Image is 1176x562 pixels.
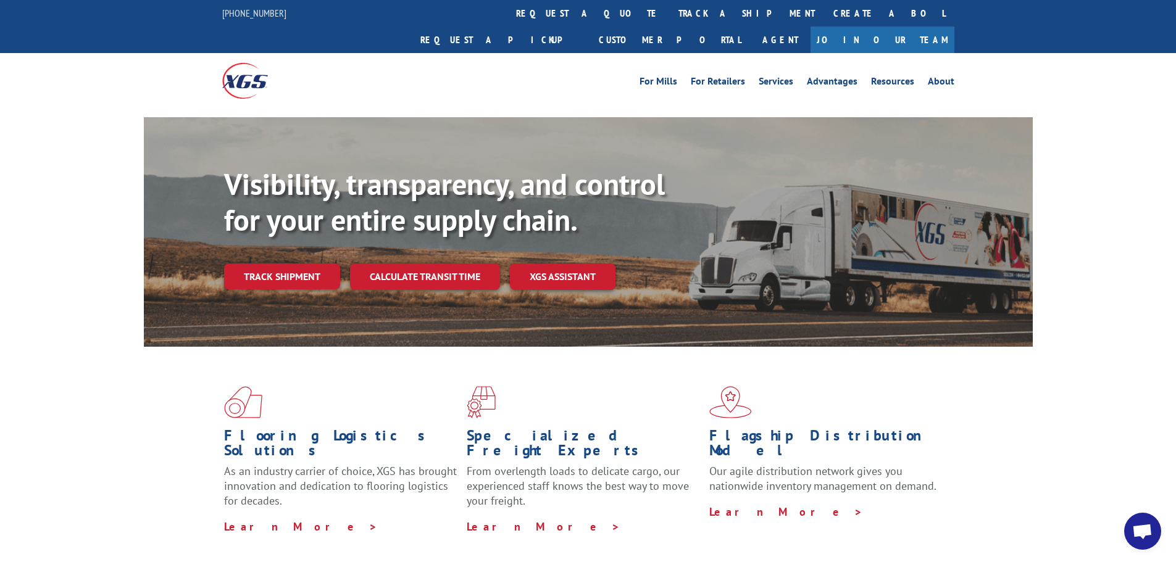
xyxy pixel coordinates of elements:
b: Visibility, transparency, and control for your entire supply chain. [224,165,665,239]
a: Learn More > [467,519,620,534]
a: For Retailers [691,76,745,90]
a: For Mills [640,76,677,90]
img: xgs-icon-focused-on-flooring-red [467,386,496,418]
a: Customer Portal [590,27,750,53]
a: Join Our Team [811,27,954,53]
span: Our agile distribution network gives you nationwide inventory management on demand. [709,464,936,493]
p: From overlength loads to delicate cargo, our experienced staff knows the best way to move your fr... [467,464,700,519]
h1: Flagship Distribution Model [709,428,943,464]
a: Advantages [807,76,857,90]
h1: Flooring Logistics Solutions [224,428,457,464]
a: Agent [750,27,811,53]
a: [PHONE_NUMBER] [222,7,286,19]
a: Resources [871,76,914,90]
div: Open chat [1124,513,1161,550]
a: XGS ASSISTANT [510,263,615,290]
h1: Specialized Freight Experts [467,428,700,464]
span: As an industry carrier of choice, XGS has brought innovation and dedication to flooring logistics... [224,464,457,508]
a: Learn More > [709,505,863,519]
a: Services [759,76,793,90]
a: Track shipment [224,263,340,289]
a: About [928,76,954,90]
a: Request a pickup [411,27,590,53]
img: xgs-icon-total-supply-chain-intelligence-red [224,386,262,418]
a: Learn More > [224,519,378,534]
img: xgs-icon-flagship-distribution-model-red [709,386,752,418]
a: Calculate transit time [350,263,500,290]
